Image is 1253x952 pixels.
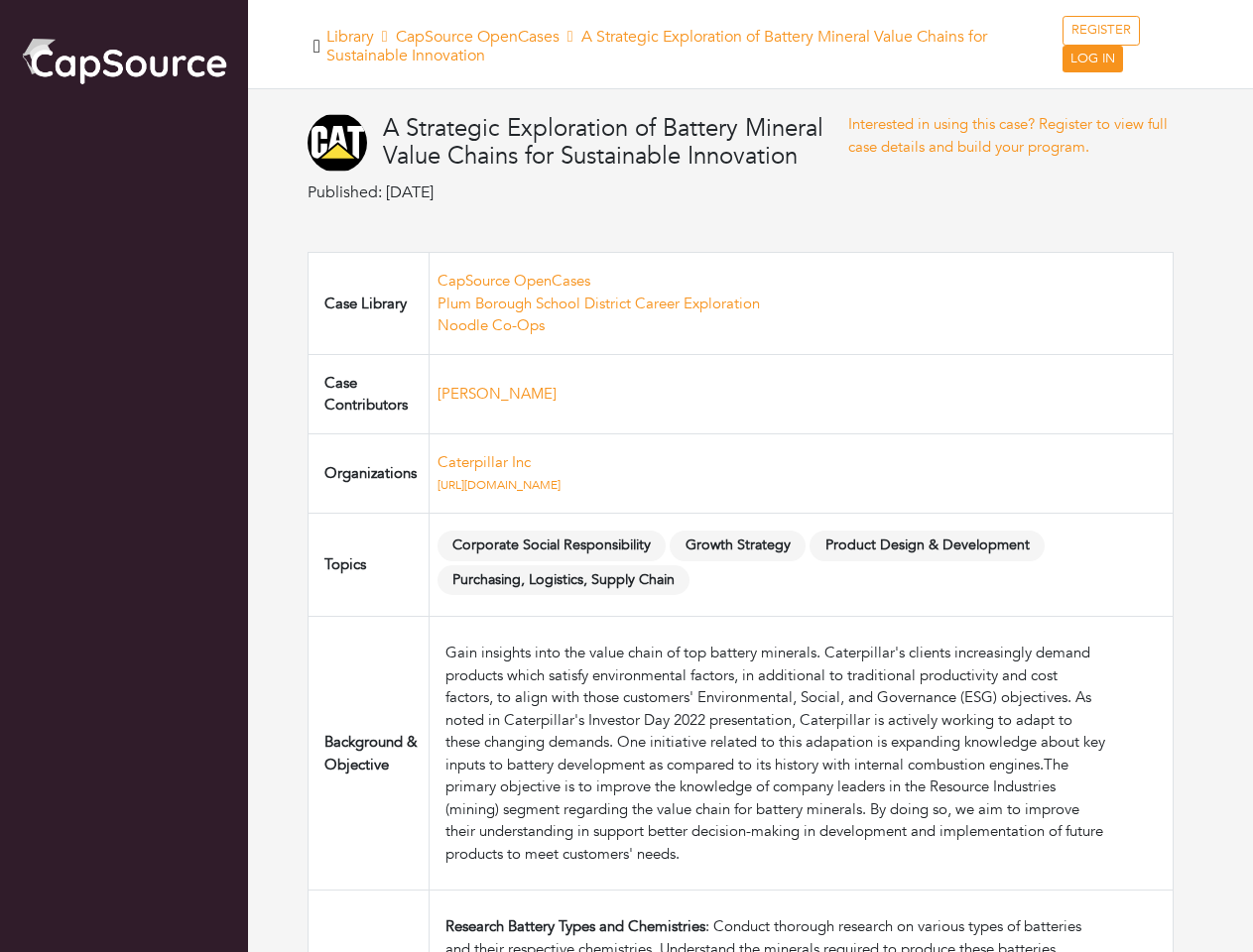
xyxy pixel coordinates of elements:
a: REGISTER [1063,16,1140,46]
a: CapSource OpenCases [396,26,560,48]
td: Topics [309,513,430,617]
p: Published: [DATE] [308,180,848,204]
td: Organizations [309,433,430,513]
a: [URL][DOMAIN_NAME] [438,477,561,493]
h5: Library A Strategic Exploration of Battery Mineral Value Chains for Sustainable Innovation [326,28,1064,65]
a: Interested in using this case? Register to view full case details and build your program. [848,114,1168,157]
a: CapSource OpenCases [438,271,590,291]
div: Gain insights into the value chain of top battery minerals. Caterpillar's clients increasingly de... [445,642,1108,865]
span: Product Design & Development [810,531,1045,561]
img: caterpillar-logo2-logo-svg-vector.svg [308,113,367,173]
span: Growth Strategy [670,531,806,561]
h4: A Strategic Exploration of Battery Mineral Value Chains for Sustainable Innovation [383,115,848,173]
strong: Research Battery Types and Chemistries [445,916,705,936]
a: Plum Borough School District Career Exploration [438,294,760,313]
a: LOG IN [1063,46,1123,73]
span: Purchasing, Logistics, Supply Chain [438,565,690,596]
td: Background & Objective [309,617,430,891]
td: Case Contributors [309,354,430,433]
a: Noodle Co-Ops [438,315,545,335]
a: Caterpillar Inc [438,452,531,472]
a: [PERSON_NAME] [438,384,557,404]
img: cap_logo.png [20,35,228,86]
span: Corporate Social Responsibility [438,531,667,561]
td: Case Library [309,253,430,355]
